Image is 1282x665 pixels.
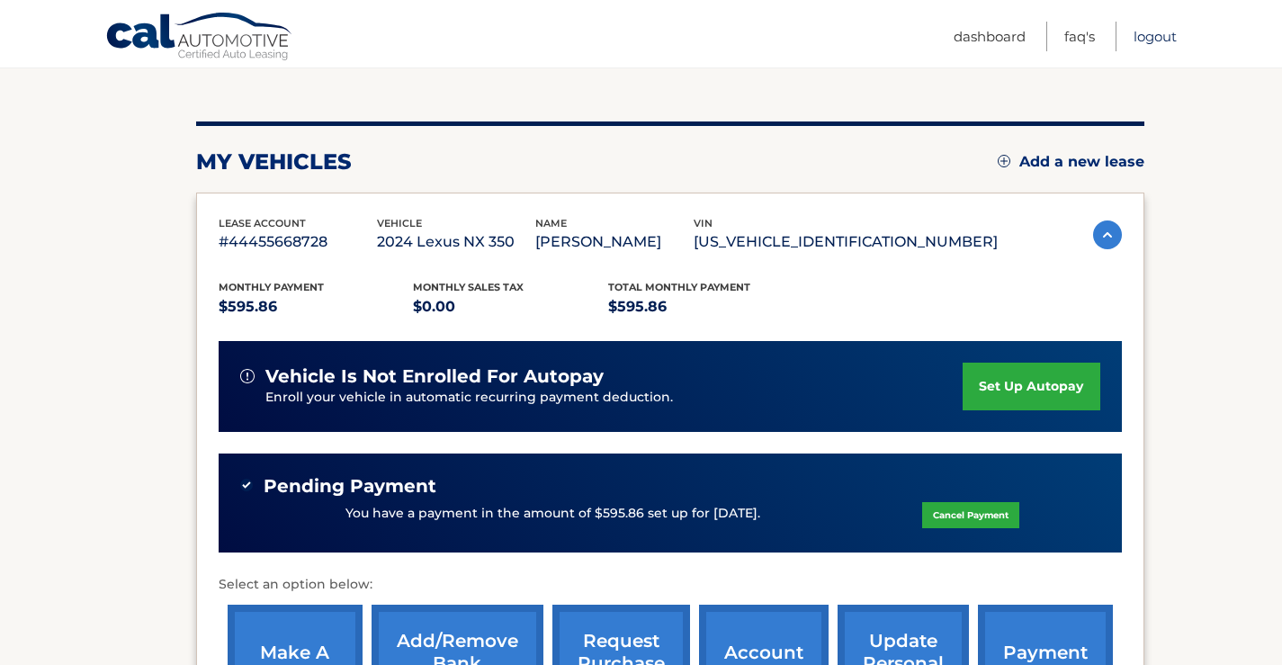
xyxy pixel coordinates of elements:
[694,229,998,255] p: [US_VEHICLE_IDENTIFICATION_NUMBER]
[265,365,604,388] span: vehicle is not enrolled for autopay
[240,369,255,383] img: alert-white.svg
[694,217,713,229] span: vin
[608,294,803,319] p: $595.86
[608,281,750,293] span: Total Monthly Payment
[219,281,324,293] span: Monthly Payment
[535,229,694,255] p: [PERSON_NAME]
[219,294,414,319] p: $595.86
[377,229,535,255] p: 2024 Lexus NX 350
[998,155,1010,167] img: add.svg
[1093,220,1122,249] img: accordion-active.svg
[963,363,1099,410] a: set up autopay
[219,574,1122,596] p: Select an option below:
[413,281,524,293] span: Monthly sales Tax
[264,475,436,498] span: Pending Payment
[922,502,1019,528] a: Cancel Payment
[345,504,760,524] p: You have a payment in the amount of $595.86 set up for [DATE].
[377,217,422,229] span: vehicle
[240,479,253,491] img: check-green.svg
[196,148,352,175] h2: my vehicles
[954,22,1026,51] a: Dashboard
[1064,22,1095,51] a: FAQ's
[535,217,567,229] span: name
[265,388,964,408] p: Enroll your vehicle in automatic recurring payment deduction.
[413,294,608,319] p: $0.00
[105,12,294,64] a: Cal Automotive
[1134,22,1177,51] a: Logout
[998,153,1144,171] a: Add a new lease
[219,229,377,255] p: #44455668728
[219,217,306,229] span: lease account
